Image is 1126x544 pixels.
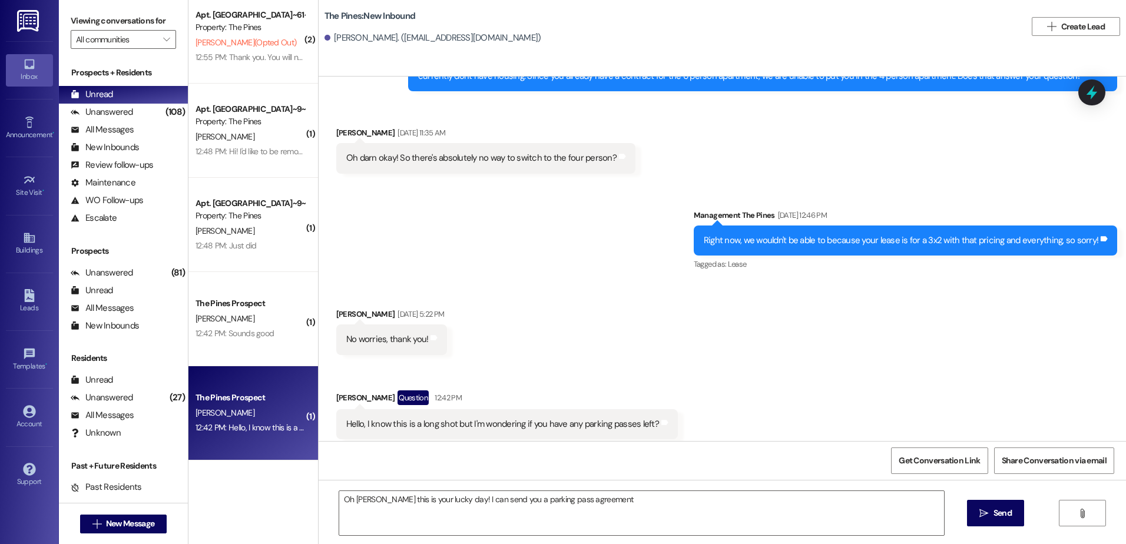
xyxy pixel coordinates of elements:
[395,308,444,320] div: [DATE] 5:22 PM
[196,313,254,324] span: [PERSON_NAME]
[71,88,113,101] div: Unread
[1002,455,1107,467] span: Share Conversation via email
[6,286,53,317] a: Leads
[704,234,1098,247] div: Right now, we wouldn't be able to because your lease is for a 3x2 with that pricing and everythin...
[891,447,988,474] button: Get Conversation Link
[71,427,121,439] div: Unknown
[71,141,139,154] div: New Inbounds
[196,422,516,433] div: 12:42 PM: Hello, I know this is a long shot but I'm wondering if you have any parking passes left?
[196,131,254,142] span: [PERSON_NAME]
[728,259,747,269] span: Lease
[196,146,667,157] div: 12:48 PM: Hi! I'd like to be removed from the list since I'm no longer living there and won't be ...
[71,267,133,279] div: Unanswered
[346,333,429,346] div: No worries, thank you!
[168,264,188,282] div: (81)
[196,103,304,115] div: Apt. [GEOGRAPHIC_DATA]~9~C, 1 The Pines (Women's) North
[106,518,154,530] span: New Message
[167,389,188,407] div: (27)
[17,10,41,32] img: ResiDesk Logo
[196,407,254,418] span: [PERSON_NAME]
[71,12,176,30] label: Viewing conversations for
[398,390,429,405] div: Question
[196,297,304,310] div: The Pines Prospect
[993,507,1012,519] span: Send
[71,302,134,314] div: All Messages
[324,10,415,22] b: The Pines: New Inbound
[324,32,541,44] div: [PERSON_NAME]. ([EMAIL_ADDRESS][DOMAIN_NAME])
[967,500,1024,526] button: Send
[979,509,988,518] i: 
[45,360,47,369] span: •
[196,37,296,48] span: [PERSON_NAME] (Opted Out)
[775,209,827,221] div: [DATE] 12:46 PM
[71,320,139,332] div: New Inbounds
[6,402,53,433] a: Account
[71,194,143,207] div: WO Follow-ups
[336,439,678,456] div: Tagged as:
[76,30,157,49] input: All communities
[6,344,53,376] a: Templates •
[1078,509,1087,518] i: 
[994,447,1114,474] button: Share Conversation via email
[196,115,304,128] div: Property: The Pines
[432,392,462,404] div: 12:42 PM
[196,197,304,210] div: Apt. [GEOGRAPHIC_DATA]~9~D, 1 The Pines (Women's) North
[71,374,113,386] div: Unread
[6,459,53,491] a: Support
[80,515,167,533] button: New Message
[52,129,54,137] span: •
[339,491,943,535] textarea: Oh [PERSON_NAME] this is your lucky day! I can send you a parking pass agreement
[196,328,274,339] div: 12:42 PM: Sounds good
[336,390,678,409] div: [PERSON_NAME]
[899,455,980,467] span: Get Conversation Link
[92,519,101,529] i: 
[71,409,134,422] div: All Messages
[59,460,188,472] div: Past + Future Residents
[395,127,445,139] div: [DATE] 11:35 AM
[71,159,153,171] div: Review follow-ups
[6,228,53,260] a: Buildings
[346,152,617,164] div: Oh darn okay! So there's absolutely no way to switch to the four person?
[163,35,170,44] i: 
[694,256,1117,273] div: Tagged as:
[196,392,304,404] div: The Pines Prospect
[71,212,117,224] div: Escalate
[196,9,304,21] div: Apt. [GEOGRAPHIC_DATA]~61~A, 1 The Pines (Men's) South
[71,106,133,118] div: Unanswered
[694,209,1117,225] div: Management The Pines
[71,124,134,136] div: All Messages
[59,352,188,364] div: Residents
[6,54,53,86] a: Inbox
[196,225,254,236] span: [PERSON_NAME]
[59,245,188,257] div: Prospects
[59,67,188,79] div: Prospects + Residents
[336,127,635,143] div: [PERSON_NAME]
[163,103,188,121] div: (108)
[71,177,135,189] div: Maintenance
[1032,17,1120,36] button: Create Lead
[196,21,304,34] div: Property: The Pines
[42,187,44,195] span: •
[71,481,142,493] div: Past Residents
[196,52,756,62] div: 12:55 PM: Thank you. You will no longer receive texts from this thread. Please reply with 'UNSTOP...
[1047,22,1056,31] i: 
[1061,21,1105,33] span: Create Lead
[346,418,659,430] div: Hello, I know this is a long shot but I'm wondering if you have any parking passes left?
[71,284,113,297] div: Unread
[71,392,133,404] div: Unanswered
[336,308,448,324] div: [PERSON_NAME]
[196,210,304,222] div: Property: The Pines
[196,240,256,251] div: 12:48 PM: Just did
[6,170,53,202] a: Site Visit •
